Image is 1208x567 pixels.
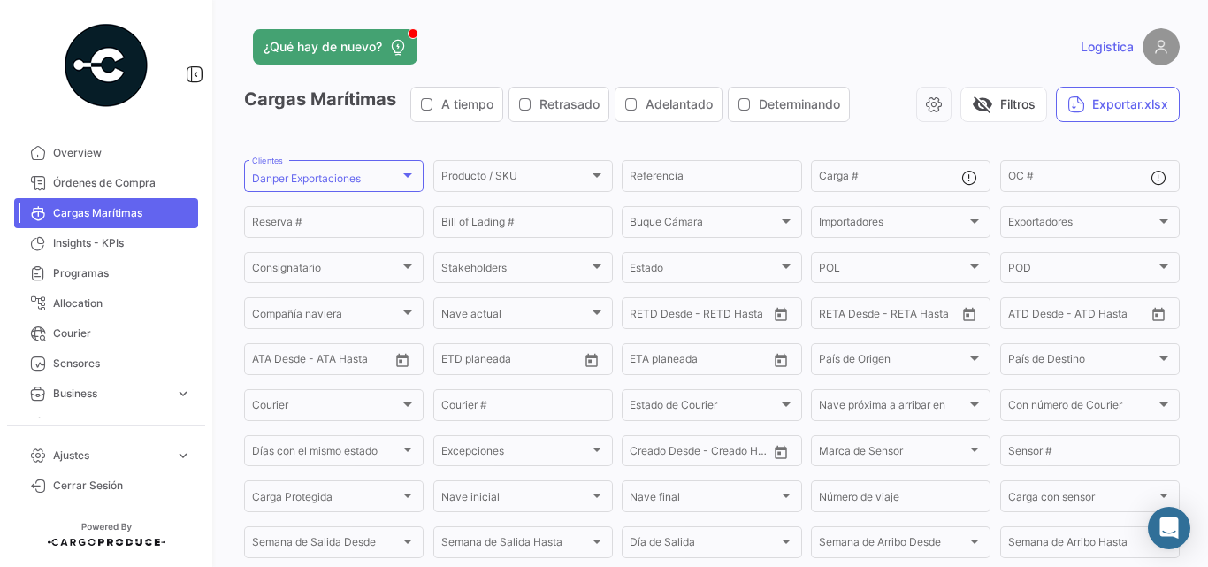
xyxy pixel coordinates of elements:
[819,402,967,414] span: Nave próxima a arribar en
[768,347,794,373] button: Open calendar
[252,448,400,460] span: Días con el mismo estado
[630,218,777,231] span: Buque Cámara
[53,175,191,191] span: Órdenes de Compra
[14,318,198,349] a: Courier
[1081,38,1134,56] span: Logistica
[14,168,198,198] a: Órdenes de Compra
[630,356,631,368] input: Desde
[14,198,198,228] a: Cargas Marítimas
[53,356,191,372] span: Sensores
[1008,310,1010,322] input: ATD Desde
[441,172,589,185] span: Producto / SKU
[1148,507,1190,549] div: Abrir Intercom Messenger
[1145,301,1172,327] button: Open calendar
[539,96,600,113] span: Retrasado
[252,402,400,414] span: Courier
[389,347,416,373] button: Open calendar
[252,172,361,185] mat-select-trigger: Danper Exportaciones
[1056,87,1180,122] button: Exportar.xlsx
[644,356,709,368] input: Hasta
[53,265,191,281] span: Programas
[53,448,168,464] span: Ajustes
[455,356,521,368] input: Hasta
[14,349,198,379] a: Sensores
[819,539,967,551] span: Semana de Arribo Desde
[819,310,821,322] input: Desde
[819,356,967,368] span: País de Origen
[14,258,198,288] a: Programas
[630,310,631,322] input: Desde
[441,264,589,277] span: Stakeholders
[819,218,967,231] span: Importadores
[819,448,967,460] span: Marca de Sensor
[53,326,191,341] span: Courier
[264,38,382,56] span: ¿Qué hay de nuevo?
[956,301,982,327] button: Open calendar
[644,448,709,460] input: Creado Hasta
[266,356,332,368] input: ATA Hasta
[1008,539,1156,551] span: Semana de Arribo Hasta
[1008,264,1156,277] span: POD
[768,439,794,465] button: Open calendar
[630,402,777,414] span: Estado de Courier
[53,205,191,221] span: Cargas Marítimas
[833,310,898,322] input: Hasta
[729,88,849,121] button: Determinando
[1008,356,1156,368] span: País de Destino
[819,264,967,277] span: POL
[252,494,400,506] span: Carga Protegida
[441,96,493,113] span: A tiempo
[646,96,713,113] span: Adelantado
[960,87,1047,122] button: visibility_offFiltros
[53,235,191,251] span: Insights - KPIs
[53,386,168,402] span: Business
[578,347,605,373] button: Open calendar
[53,416,168,432] span: Estadísticas
[411,88,502,121] button: A tiempo
[630,539,777,551] span: Día de Salida
[1008,402,1156,414] span: Con número de Courier
[644,310,709,322] input: Hasta
[615,88,722,121] button: Adelantado
[441,448,589,460] span: Excepciones
[53,145,191,161] span: Overview
[252,356,254,368] input: ATA Desde
[14,138,198,168] a: Overview
[630,264,777,277] span: Estado
[53,295,191,311] span: Allocation
[14,228,198,258] a: Insights - KPIs
[630,494,777,506] span: Nave final
[972,94,993,115] span: visibility_off
[441,494,589,506] span: Nave inicial
[1022,310,1088,322] input: ATD Hasta
[768,301,794,327] button: Open calendar
[630,448,631,460] input: Creado Desde
[252,310,400,322] span: Compañía naviera
[14,288,198,318] a: Allocation
[175,448,191,464] span: expand_more
[1008,218,1156,231] span: Exportadores
[175,416,191,432] span: expand_more
[1143,28,1180,65] img: placeholder-user.png
[62,21,150,110] img: powered-by.png
[253,29,417,65] button: ¿Qué hay de nuevo?
[759,96,840,113] span: Determinando
[175,386,191,402] span: expand_more
[244,87,855,122] h3: Cargas Marítimas
[509,88,608,121] button: Retrasado
[252,539,400,551] span: Semana de Salida Desde
[441,310,589,322] span: Nave actual
[441,539,589,551] span: Semana de Salida Hasta
[1008,494,1156,506] span: Carga con sensor
[53,478,191,494] span: Cerrar Sesión
[252,264,400,277] span: Consignatario
[441,356,443,368] input: Desde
